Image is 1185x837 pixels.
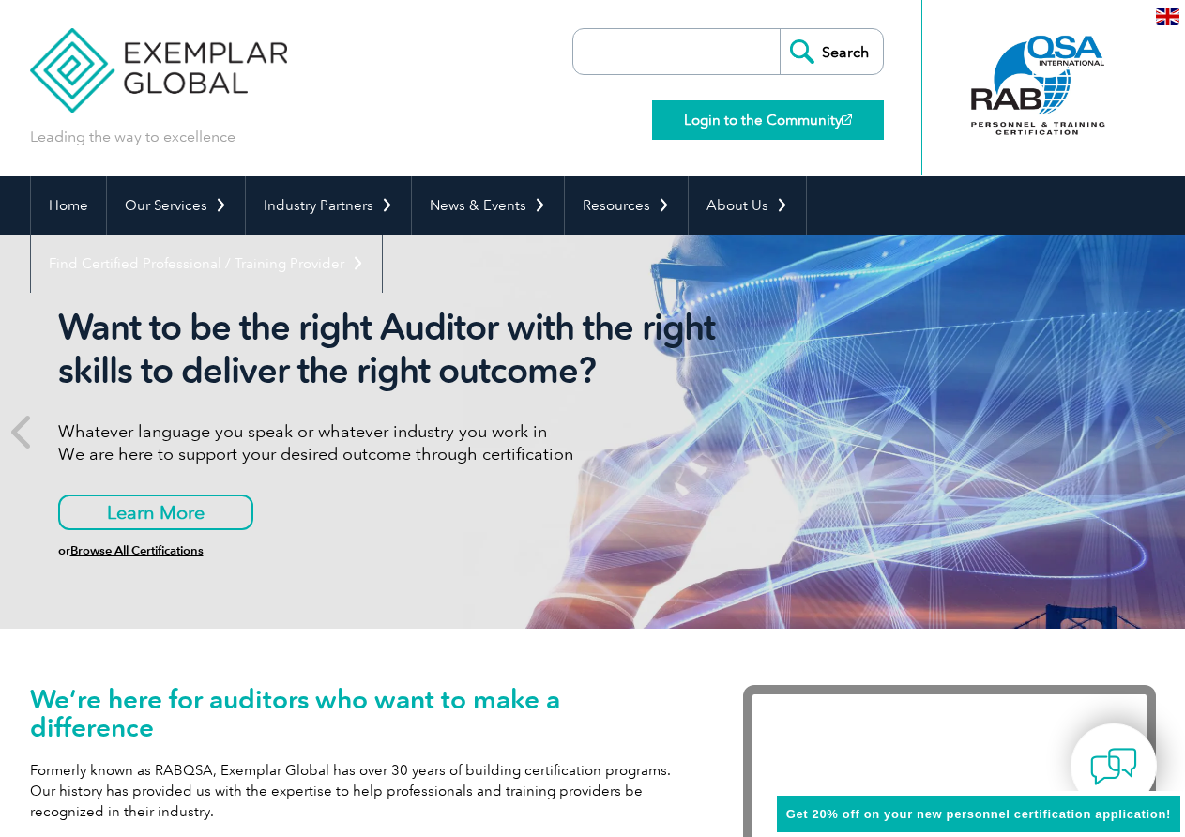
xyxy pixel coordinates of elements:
a: Our Services [107,176,245,235]
a: News & Events [412,176,564,235]
a: Home [31,176,106,235]
a: Browse All Certifications [70,543,204,557]
input: Search [780,29,883,74]
a: Find Certified Professional / Training Provider [31,235,382,293]
p: Whatever language you speak or whatever industry you work in We are here to support your desired ... [58,420,762,465]
a: About Us [689,176,806,235]
img: en [1156,8,1179,25]
h1: We’re here for auditors who want to make a difference [30,685,687,741]
a: Industry Partners [246,176,411,235]
img: open_square.png [842,114,852,125]
img: contact-chat.png [1090,743,1137,790]
a: Login to the Community [652,100,884,140]
a: Resources [565,176,688,235]
p: Leading the way to excellence [30,127,235,147]
h2: Want to be the right Auditor with the right skills to deliver the right outcome? [58,306,762,392]
h6: or [58,544,762,557]
a: Learn More [58,495,253,530]
span: Get 20% off on your new personnel certification application! [786,807,1171,821]
p: Formerly known as RABQSA, Exemplar Global has over 30 years of building certification programs. O... [30,760,687,822]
